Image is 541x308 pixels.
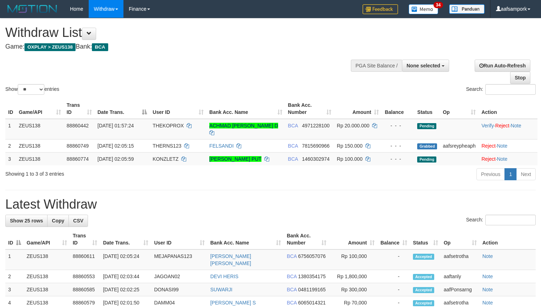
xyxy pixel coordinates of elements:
span: BCA [287,274,297,279]
span: 34 [434,2,443,8]
th: Balance [382,99,414,119]
td: 1 [5,249,24,270]
span: 88860774 [67,156,89,162]
a: DEVI HERIS [210,274,238,279]
label: Search: [466,84,536,95]
span: Copy [52,218,64,224]
td: - [377,270,410,283]
span: [DATE] 02:05:59 [98,156,134,162]
span: Pending [417,156,436,163]
a: Note [482,253,493,259]
td: · [479,139,537,152]
a: SUWARJI [210,287,232,292]
span: [DATE] 01:57:24 [98,123,134,128]
span: BCA [288,156,298,162]
td: MEJAPANAS123 [151,249,207,270]
td: JAGOAN02 [151,270,207,283]
span: BCA [287,253,297,259]
span: Accepted [413,254,434,260]
td: 2 [5,139,16,152]
span: BCA [287,300,297,306]
th: Bank Acc. Number: activate to sort column ascending [284,229,329,249]
th: User ID: activate to sort column ascending [150,99,206,119]
div: - - - [385,142,412,149]
span: Copy 0481199165 to clipboard [298,287,326,292]
a: CSV [68,215,88,227]
td: aaftanly [441,270,480,283]
button: None selected [402,60,449,72]
a: Note [497,143,508,149]
span: Accepted [413,274,434,280]
th: Status: activate to sort column ascending [410,229,441,249]
a: Note [482,300,493,306]
td: ZEUS138 [24,270,70,283]
span: Rp 20.000.000 [337,123,370,128]
td: - [377,249,410,270]
th: Bank Acc. Name: activate to sort column ascending [208,229,284,249]
td: ZEUS138 [24,249,70,270]
th: Bank Acc. Number: activate to sort column ascending [285,99,334,119]
td: [DATE] 02:05:24 [100,249,151,270]
span: [DATE] 02:05:15 [98,143,134,149]
td: [DATE] 02:02:25 [100,283,151,296]
img: panduan.png [449,4,485,14]
img: Button%20Memo.svg [409,4,438,14]
td: Rp 100,000 [329,249,377,270]
td: 3 [5,283,24,296]
span: BCA [288,143,298,149]
div: - - - [385,155,412,163]
th: Amount: activate to sort column ascending [334,99,382,119]
span: Copy 4971228100 to clipboard [302,123,330,128]
td: 1 [5,119,16,139]
input: Search: [485,84,536,95]
td: Rp 1,800,000 [329,270,377,283]
span: Copy 1460302974 to clipboard [302,156,330,162]
td: ZEUS138 [16,152,64,165]
th: Action [479,99,537,119]
td: 2 [5,270,24,283]
span: Rp 150.000 [337,143,363,149]
td: 88860553 [70,270,100,283]
img: Feedback.jpg [363,4,398,14]
th: Bank Acc. Name: activate to sort column ascending [206,99,285,119]
span: Show 25 rows [10,218,43,224]
span: BCA [288,123,298,128]
th: Balance: activate to sort column ascending [377,229,410,249]
a: Note [511,123,521,128]
a: Note [482,287,493,292]
span: CSV [73,218,83,224]
td: [DATE] 02:03:44 [100,270,151,283]
span: Accepted [413,287,434,293]
span: THERNS123 [153,143,181,149]
th: ID: activate to sort column descending [5,229,24,249]
th: Status [414,99,440,119]
a: Note [482,274,493,279]
div: - - - [385,122,412,129]
td: · · [479,119,537,139]
th: Trans ID: activate to sort column ascending [70,229,100,249]
span: 88860749 [67,143,89,149]
label: Search: [466,215,536,225]
div: Showing 1 to 3 of 3 entries [5,167,220,177]
a: Run Auto-Refresh [475,60,530,72]
a: ACHMAD [PERSON_NAME] D [209,123,278,128]
a: Copy [47,215,69,227]
a: [PERSON_NAME] PUT [209,156,261,162]
a: Stop [510,72,530,84]
label: Show entries [5,84,59,95]
a: Note [497,156,508,162]
td: 88860585 [70,283,100,296]
th: Trans ID: activate to sort column ascending [64,99,95,119]
span: Accepted [413,300,434,306]
td: DONASI99 [151,283,207,296]
a: [PERSON_NAME] S [210,300,256,306]
h1: Latest Withdraw [5,197,536,211]
a: Reject [481,143,496,149]
span: Copy 1380354175 to clipboard [298,274,326,279]
span: Copy 6065014321 to clipboard [298,300,326,306]
a: FELSANDI [209,143,233,149]
span: Grabbed [417,143,437,149]
th: ID [5,99,16,119]
span: BCA [287,287,297,292]
td: aafPonsarng [441,283,480,296]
